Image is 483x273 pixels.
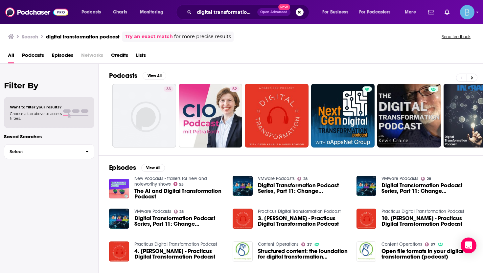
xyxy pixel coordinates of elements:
[260,11,287,14] span: Open Advanced
[174,210,184,214] a: 28
[318,7,356,17] button: open menu
[134,176,207,187] a: New Podcasts - trailers for new and noteworthy shows
[182,5,315,20] div: Search podcasts, credits, & more...
[258,216,349,227] span: 3. [PERSON_NAME] - Practicus Digital Transformation Podcast
[134,188,225,199] a: The AI and Digital Transformation Podcast
[233,241,253,262] img: Structured content: the foundation for digital transformation (podcast)
[134,209,171,214] a: VMware Podcasts
[421,177,431,181] a: 28
[307,243,312,246] span: 37
[5,6,68,18] img: Podchaser - Follow, Share and Rate Podcasts
[322,8,348,17] span: For Business
[356,241,377,262] img: Open file formats in your digital transformation (podcast)
[461,238,476,253] div: Open Intercom Messenger
[143,72,166,80] button: View All
[164,86,173,92] a: 33
[109,164,136,172] h2: Episodes
[22,34,38,40] h3: Search
[381,176,418,181] a: VMware Podcasts
[10,111,62,121] span: Choose a tab above to access filters.
[230,86,240,92] a: 52
[141,164,165,172] button: View All
[46,34,120,40] h3: digital transformation podcast
[52,50,73,63] span: Episodes
[460,5,474,19] img: User Profile
[179,183,184,186] span: 55
[179,210,184,213] span: 28
[10,105,62,109] span: Want to filter your results?
[258,183,349,194] a: Digital Transformation Podcast Series, Part 11: Change Management Transformation
[111,50,128,63] span: Credits
[8,50,14,63] a: All
[381,209,464,214] a: Practicus Digital Transformation Podcast
[109,241,129,262] img: 4. Ben Tilly - Practicus Digital Transformation Podcast
[303,177,308,180] span: 28
[381,216,472,227] a: 10. Kieran Callan - Practicus Digital Transformation Podcast
[179,84,242,148] a: 52
[109,7,131,17] a: Charts
[400,7,424,17] button: open menu
[140,8,163,17] span: Monitoring
[136,50,146,63] a: Lists
[258,248,349,260] a: Structured content: the foundation for digital transformation (podcast)
[356,209,377,229] a: 10. Kieran Callan - Practicus Digital Transformation Podcast
[442,7,452,18] a: Show notifications dropdown
[381,248,472,260] a: Open file formats in your digital transformation (podcast)
[425,242,435,246] a: 37
[22,50,44,63] a: Podcasts
[297,177,308,181] a: 28
[81,50,103,63] span: Networks
[425,7,437,18] a: Show notifications dropdown
[460,5,474,19] button: Show profile menu
[431,243,435,246] span: 37
[109,164,165,172] a: EpisodesView All
[359,8,391,17] span: For Podcasters
[4,144,94,159] button: Select
[232,86,237,93] span: 52
[258,216,349,227] a: 3. Tim Copper - Practicus Digital Transformation Podcast
[77,7,109,17] button: open menu
[233,176,253,196] img: Digital Transformation Podcast Series, Part 11: Change Management Transformation
[405,8,416,17] span: More
[257,8,290,16] button: Open AdvancedNew
[194,7,257,17] input: Search podcasts, credits, & more...
[112,84,176,148] a: 33
[134,216,225,227] a: Digital Transformation Podcast Series, Part 11: Change Management Transformation
[109,209,129,229] img: Digital Transformation Podcast Series, Part 11: Change Management Transformation
[460,5,474,19] span: Logged in as BLASTmedia
[109,179,129,199] a: The AI and Digital Transformation Podcast
[134,241,217,247] a: Practicus Digital Transformation Podcast
[381,183,472,194] a: Digital Transformation Podcast Series, Part 11: Change Management Transformation
[135,7,172,17] button: open menu
[356,176,377,196] a: Digital Transformation Podcast Series, Part 11: Change Management Transformation
[381,216,472,227] span: 10. [PERSON_NAME] - Practicus Digital Transformation Podcast
[301,242,312,246] a: 37
[173,182,184,186] a: 55
[109,72,137,80] h2: Podcasts
[134,248,225,260] span: 4. [PERSON_NAME] - Practicus Digital Transformation Podcast
[355,7,400,17] button: open menu
[440,34,472,39] button: Send feedback
[166,86,171,93] span: 33
[4,149,80,154] span: Select
[258,209,341,214] a: Practicus Digital Transformation Podcast
[4,133,94,140] p: Saved Searches
[381,241,422,247] a: Content Operations
[174,33,231,40] span: for more precise results
[134,248,225,260] a: 4. Ben Tilly - Practicus Digital Transformation Podcast
[233,209,253,229] img: 3. Tim Copper - Practicus Digital Transformation Podcast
